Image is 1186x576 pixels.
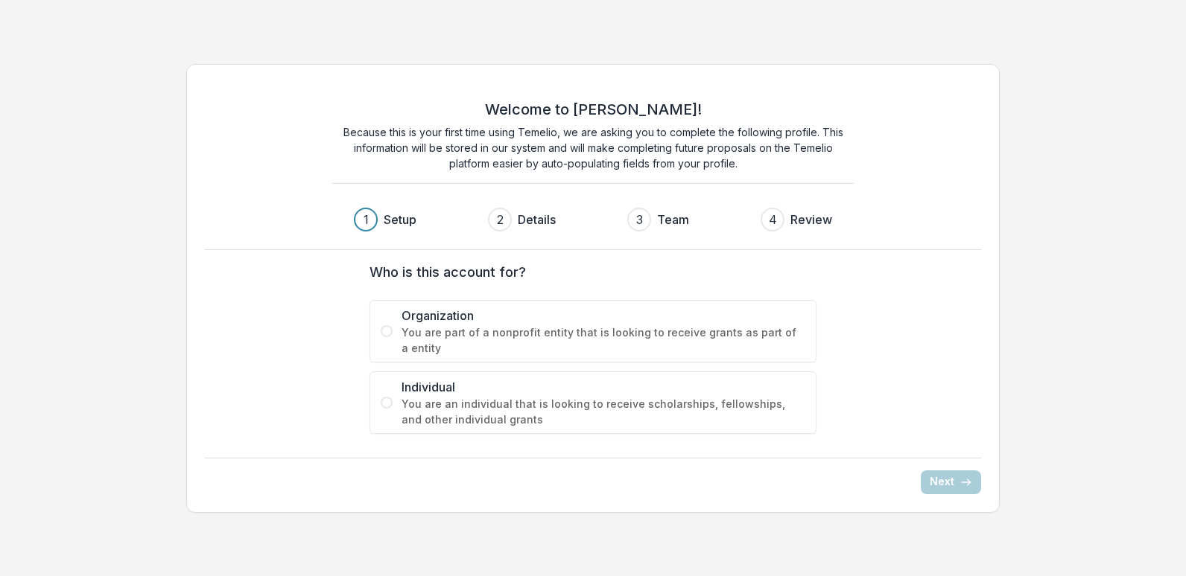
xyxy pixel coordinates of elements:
[364,211,369,228] div: 1
[332,124,854,171] p: Because this is your first time using Temelio, we are asking you to complete the following profil...
[657,211,689,228] h3: Team
[402,378,805,396] span: Individual
[402,307,805,324] span: Organization
[370,262,808,282] label: Who is this account for?
[402,396,805,427] span: You are an individual that is looking to receive scholarships, fellowships, and other individual ...
[790,211,832,228] h3: Review
[354,208,832,231] div: Progress
[497,211,504,228] div: 2
[384,211,416,228] h3: Setup
[485,100,702,118] h2: Welcome to [PERSON_NAME]!
[769,211,777,228] div: 4
[921,470,981,494] button: Next
[518,211,556,228] h3: Details
[636,211,643,228] div: 3
[402,324,805,356] span: You are part of a nonprofit entity that is looking to receive grants as part of a entity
